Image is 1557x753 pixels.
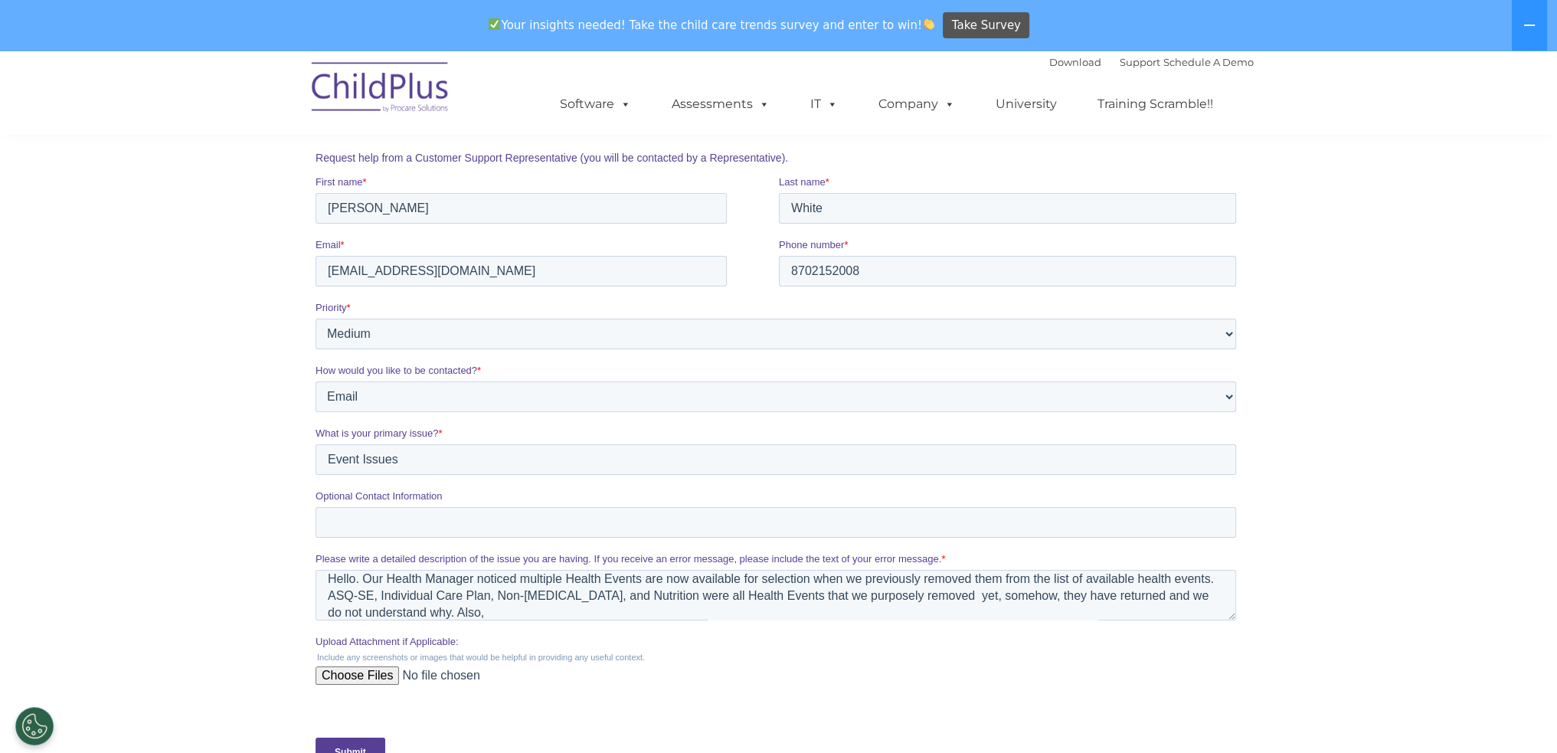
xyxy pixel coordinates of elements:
[15,707,54,745] button: Cookies Settings
[952,12,1021,39] span: Take Survey
[482,10,941,40] span: Your insights needed! Take the child care trends survey and enter to win!
[795,89,853,119] a: IT
[923,18,934,30] img: 👏
[943,12,1029,39] a: Take Survey
[489,18,500,30] img: ✅
[463,89,510,100] span: Last name
[980,89,1072,119] a: University
[1120,56,1160,68] a: Support
[545,89,646,119] a: Software
[863,89,970,119] a: Company
[1049,56,1254,68] font: |
[1082,89,1228,119] a: Training Scramble!!
[656,89,785,119] a: Assessments
[1049,56,1101,68] a: Download
[1163,56,1254,68] a: Schedule A Demo
[304,51,457,128] img: ChildPlus by Procare Solutions
[463,152,528,163] span: Phone number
